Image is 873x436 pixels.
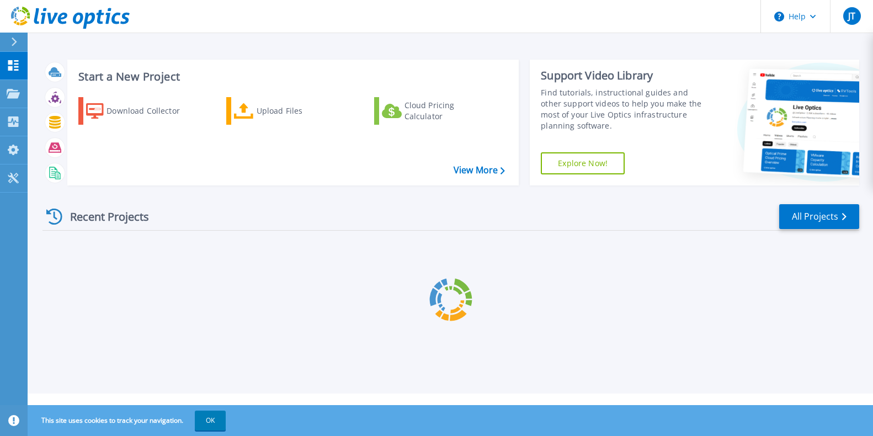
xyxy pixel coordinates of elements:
[404,100,493,122] div: Cloud Pricing Calculator
[541,68,706,83] div: Support Video Library
[78,97,201,125] a: Download Collector
[374,97,497,125] a: Cloud Pricing Calculator
[541,152,625,174] a: Explore Now!
[454,165,505,176] a: View More
[226,97,349,125] a: Upload Files
[107,100,195,122] div: Download Collector
[848,12,855,20] span: JT
[42,203,164,230] div: Recent Projects
[541,87,706,131] div: Find tutorials, instructional guides and other support videos to help you make the most of your L...
[195,411,226,430] button: OK
[30,411,226,430] span: This site uses cookies to track your navigation.
[779,204,859,229] a: All Projects
[257,100,345,122] div: Upload Files
[78,71,504,83] h3: Start a New Project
